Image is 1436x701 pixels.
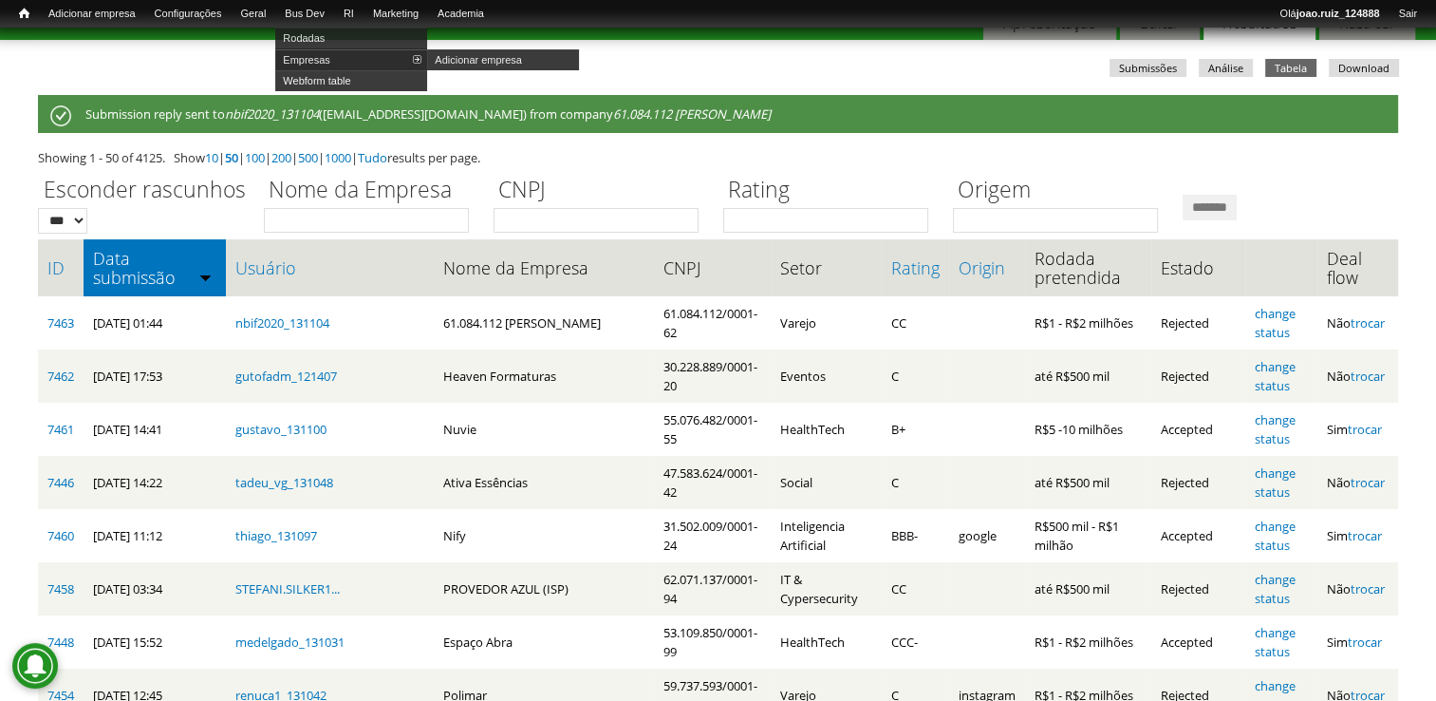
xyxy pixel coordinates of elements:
a: STEFANI.SILKER1... [235,580,340,597]
td: Rejected [1151,350,1245,403]
img: ordem crescente [199,271,212,283]
a: Tabela [1265,59,1316,77]
div: Submission reply sent to ([EMAIL_ADDRESS][DOMAIN_NAME]) from company [38,95,1398,133]
a: 7463 [47,314,74,332]
td: Não [1317,456,1398,509]
td: Nify [434,509,654,562]
a: 500 [298,149,318,166]
a: Análise [1199,59,1253,77]
th: CNPJ [654,239,771,296]
td: HealthTech [771,403,882,456]
a: Adicionar empresa [39,5,145,24]
a: trocar [1351,314,1385,332]
td: 53.109.850/0001-99 [654,616,771,669]
a: Bus Dev [275,5,334,24]
a: 7461 [47,421,74,438]
label: Origem [953,174,1170,208]
td: 61.084.112/0001-62 [654,296,771,350]
a: Academia [428,5,494,24]
a: Rating [891,258,940,277]
td: até R$500 mil [1025,350,1151,403]
a: trocar [1351,474,1385,491]
a: Data submissão [93,249,216,287]
td: C [882,456,949,509]
td: Eventos [771,350,882,403]
td: CC [882,296,949,350]
td: Sim [1317,509,1398,562]
td: R$5 -10 milhões [1025,403,1151,456]
a: Início [9,5,39,23]
label: Esconder rascunhos [38,174,252,208]
a: 7460 [47,527,74,544]
span: Início [19,7,29,20]
a: 1000 [325,149,351,166]
td: 31.502.009/0001-24 [654,509,771,562]
th: Nome da Empresa [434,239,654,296]
td: Nuvie [434,403,654,456]
td: CC [882,562,949,616]
a: Download [1329,59,1399,77]
td: PROVEDOR AZUL (ISP) [434,562,654,616]
td: Heaven Formaturas [434,350,654,403]
td: Ativa Essências [434,456,654,509]
a: trocar [1348,527,1382,544]
td: Não [1317,296,1398,350]
a: change status [1255,305,1296,341]
a: Marketing [364,5,428,24]
td: [DATE] 11:12 [84,509,226,562]
a: Sair [1389,5,1427,24]
td: Rejected [1151,296,1245,350]
a: 7462 [47,368,74,385]
td: Não [1317,350,1398,403]
td: Accepted [1151,616,1245,669]
td: 47.583.624/0001-42 [654,456,771,509]
td: 62.071.137/0001-94 [654,562,771,616]
td: Inteligencia Artificial [771,509,882,562]
td: até R$500 mil [1025,456,1151,509]
th: Estado [1151,239,1245,296]
td: C [882,350,949,403]
label: Nome da Empresa [264,174,481,208]
a: change status [1255,411,1296,447]
a: medelgado_131031 [235,634,345,651]
a: change status [1255,571,1296,607]
td: [DATE] 15:52 [84,616,226,669]
em: nbif2020_131104 [225,105,319,123]
td: [DATE] 01:44 [84,296,226,350]
strong: joao.ruiz_124888 [1296,8,1380,19]
th: Setor [771,239,882,296]
a: 50 [225,149,238,166]
td: Social [771,456,882,509]
a: tadeu_vg_131048 [235,474,333,491]
a: change status [1255,518,1296,554]
td: BBB- [882,509,949,562]
a: change status [1255,358,1296,394]
td: [DATE] 17:53 [84,350,226,403]
a: trocar [1351,580,1385,597]
th: Deal flow [1317,239,1398,296]
td: IT & Cypersecurity [771,562,882,616]
td: 55.076.482/0001-55 [654,403,771,456]
td: até R$500 mil [1025,562,1151,616]
a: thiago_131097 [235,527,317,544]
a: Tudo [358,149,387,166]
td: google [949,509,1025,562]
a: gutofadm_121407 [235,368,337,385]
td: [DATE] 14:41 [84,403,226,456]
a: change status [1255,624,1296,660]
td: Não [1317,562,1398,616]
a: 100 [245,149,265,166]
a: gustavo_131100 [235,421,326,438]
a: trocar [1348,634,1382,651]
td: R$500 mil - R$1 milhão [1025,509,1151,562]
a: Geral [231,5,275,24]
td: Accepted [1151,509,1245,562]
div: Showing 1 - 50 of 4125. Show | | | | | | results per page. [38,148,1398,167]
td: Espaço Abra [434,616,654,669]
a: Configurações [145,5,232,24]
td: CCC- [882,616,949,669]
td: [DATE] 03:34 [84,562,226,616]
td: Sim [1317,616,1398,669]
a: 7458 [47,580,74,597]
a: ID [47,258,74,277]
